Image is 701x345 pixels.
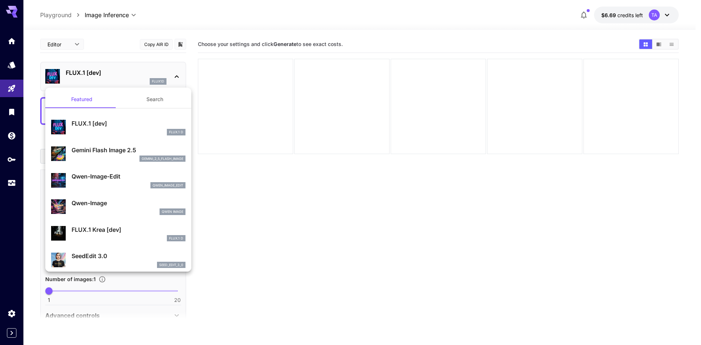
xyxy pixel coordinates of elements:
[45,91,118,108] button: Featured
[159,262,183,268] p: seed_edit_3_0
[169,130,183,135] p: FLUX.1 D
[72,119,185,128] p: FLUX.1 [dev]
[72,172,185,181] p: Qwen-Image-Edit
[51,249,185,271] div: SeedEdit 3.0seed_edit_3_0
[162,209,183,214] p: Qwen Image
[51,169,185,191] div: Qwen-Image-Editqwen_image_edit
[51,196,185,218] div: Qwen-ImageQwen Image
[72,199,185,207] p: Qwen-Image
[51,143,185,165] div: Gemini Flash Image 2.5gemini_2_5_flash_image
[72,225,185,234] p: FLUX.1 Krea [dev]
[51,116,185,138] div: FLUX.1 [dev]FLUX.1 D
[169,236,183,241] p: FLUX.1 D
[153,183,183,188] p: qwen_image_edit
[72,146,185,154] p: Gemini Flash Image 2.5
[118,91,191,108] button: Search
[142,156,183,161] p: gemini_2_5_flash_image
[72,252,185,260] p: SeedEdit 3.0
[51,222,185,245] div: FLUX.1 Krea [dev]FLUX.1 D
